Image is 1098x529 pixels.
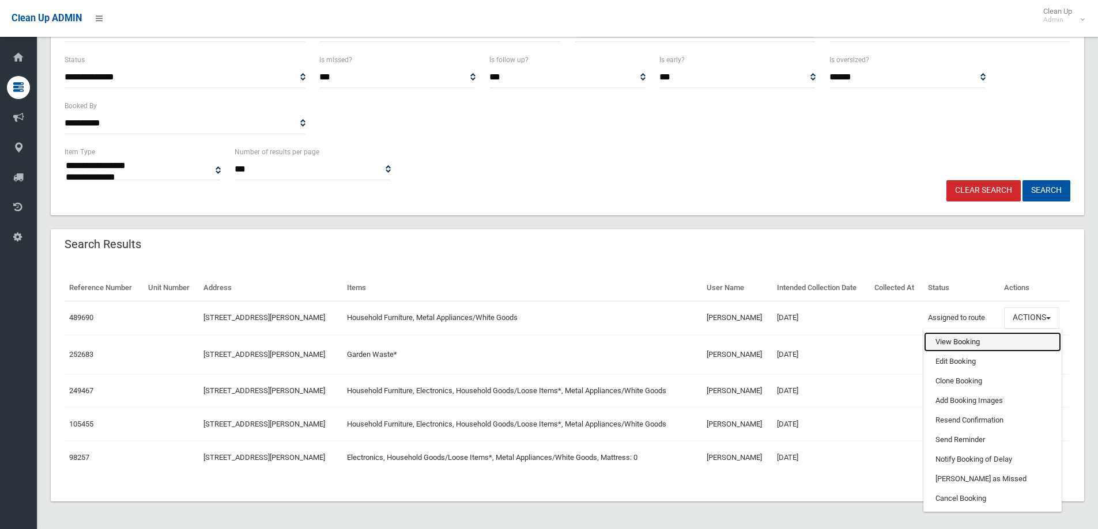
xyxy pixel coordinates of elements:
small: Admin [1043,16,1072,24]
a: 98257 [69,453,89,462]
td: [DATE] [772,334,870,374]
td: [PERSON_NAME] [702,408,773,441]
span: Clean Up [1037,7,1084,24]
td: Assigned to route [923,301,999,334]
td: Household Furniture, Electronics, Household Goods/Loose Items*, Metal Appliances/White Goods [342,374,702,408]
a: 105455 [69,420,93,428]
a: Resend Confirmation [924,410,1061,430]
a: [PERSON_NAME] as Missed [924,469,1061,489]
th: Address [199,275,342,301]
a: Clear Search [946,180,1021,201]
a: Cancel Booking [924,489,1061,508]
a: 489690 [69,313,93,322]
td: [DATE] [772,374,870,408]
a: View Booking [924,332,1061,352]
label: Is missed? [319,54,352,66]
td: Household Furniture, Electronics, Household Goods/Loose Items*, Metal Appliances/White Goods [342,408,702,441]
td: [PERSON_NAME] [702,441,773,474]
td: [DATE] [772,441,870,474]
td: Electronics, Household Goods/Loose Items*, Metal Appliances/White Goods, Mattress: 0 [342,441,702,474]
button: Search [1022,180,1070,201]
th: Status [923,275,999,301]
td: Household Furniture, Metal Appliances/White Goods [342,301,702,334]
label: Status [65,54,85,66]
th: Items [342,275,702,301]
label: Is oversized? [829,54,869,66]
label: Is follow up? [489,54,529,66]
button: Actions [1004,307,1059,329]
a: [STREET_ADDRESS][PERSON_NAME] [203,453,325,462]
header: Search Results [51,233,155,256]
th: Actions [999,275,1070,301]
td: [PERSON_NAME] [702,334,773,374]
a: [STREET_ADDRESS][PERSON_NAME] [203,313,325,322]
a: Notify Booking of Delay [924,450,1061,469]
td: Garden Waste* [342,334,702,374]
td: [PERSON_NAME] [702,301,773,334]
td: [PERSON_NAME] [702,374,773,408]
a: Clone Booking [924,371,1061,391]
th: User Name [702,275,773,301]
a: [STREET_ADDRESS][PERSON_NAME] [203,386,325,395]
a: Add Booking Images [924,391,1061,410]
a: 249467 [69,386,93,395]
th: Unit Number [144,275,199,301]
a: Edit Booking [924,352,1061,371]
label: Is early? [659,54,685,66]
a: 252683 [69,350,93,359]
th: Collected At [870,275,923,301]
label: Number of results per page [235,146,319,158]
label: Booked By [65,100,97,112]
label: Item Type [65,146,95,158]
a: [STREET_ADDRESS][PERSON_NAME] [203,420,325,428]
th: Intended Collection Date [772,275,870,301]
th: Reference Number [65,275,144,301]
a: Send Reminder [924,430,1061,450]
span: Clean Up ADMIN [12,13,82,24]
td: [DATE] [772,301,870,334]
td: [DATE] [772,408,870,441]
a: [STREET_ADDRESS][PERSON_NAME] [203,350,325,359]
